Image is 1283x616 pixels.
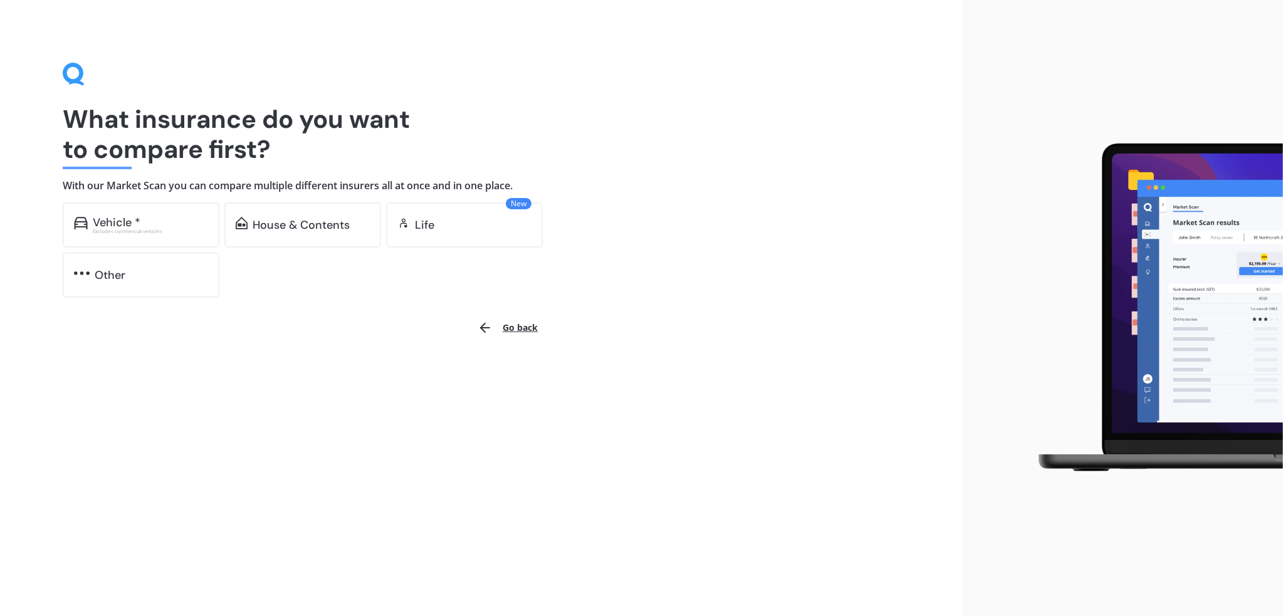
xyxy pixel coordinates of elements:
[470,313,545,343] button: Go back
[63,104,899,164] h1: What insurance do you want to compare first?
[397,217,410,229] img: life.f720d6a2d7cdcd3ad642.svg
[95,269,125,281] div: Other
[74,217,88,229] img: car.f15378c7a67c060ca3f3.svg
[506,198,532,209] span: New
[74,267,90,279] img: other.81dba5aafe580aa69f38.svg
[63,179,899,192] h4: With our Market Scan you can compare multiple different insurers all at once and in one place.
[1020,136,1283,481] img: laptop.webp
[93,216,140,229] div: Vehicle *
[93,229,208,234] div: Excludes commercial vehicles
[415,219,434,231] div: Life
[253,219,350,231] div: House & Contents
[236,217,248,229] img: home-and-contents.b802091223b8502ef2dd.svg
